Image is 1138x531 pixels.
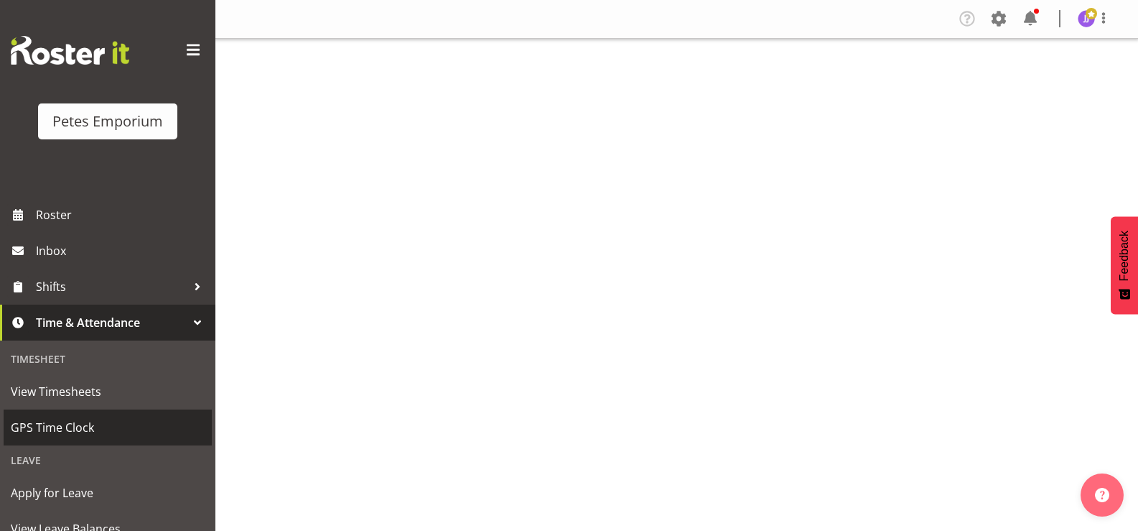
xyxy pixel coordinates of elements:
[4,374,212,410] a: View Timesheets
[1095,488,1109,502] img: help-xxl-2.png
[36,204,208,226] span: Roster
[36,240,208,262] span: Inbox
[1078,10,1095,27] img: janelle-jonkers702.jpg
[11,482,205,504] span: Apply for Leave
[4,344,212,374] div: Timesheet
[1118,231,1131,281] span: Feedback
[36,276,187,297] span: Shifts
[11,36,129,65] img: Rosterit website logo
[4,475,212,511] a: Apply for Leave
[11,417,205,438] span: GPS Time Clock
[4,445,212,475] div: Leave
[36,312,187,333] span: Time & Attendance
[4,410,212,445] a: GPS Time Clock
[11,381,205,402] span: View Timesheets
[52,111,163,132] div: Petes Emporium
[1111,216,1138,314] button: Feedback - Show survey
